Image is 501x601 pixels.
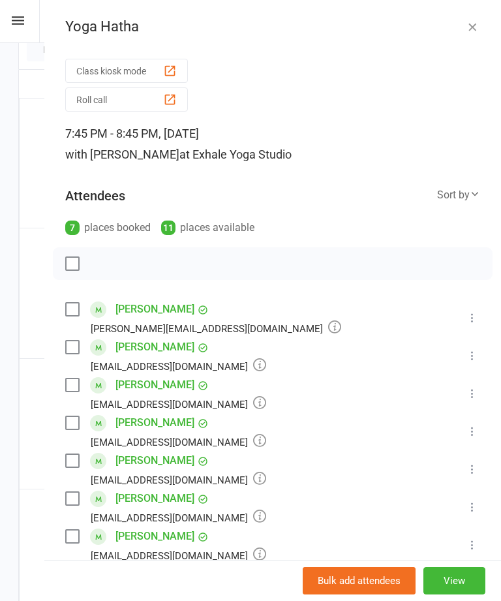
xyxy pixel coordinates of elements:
[303,567,416,594] button: Bulk add attendees
[91,471,266,488] div: [EMAIL_ADDRESS][DOMAIN_NAME]
[44,18,501,35] div: Yoga Hatha
[65,221,80,235] div: 7
[91,433,266,450] div: [EMAIL_ADDRESS][DOMAIN_NAME]
[91,547,266,564] div: [EMAIL_ADDRESS][DOMAIN_NAME]
[423,567,485,594] button: View
[65,147,179,161] span: with [PERSON_NAME]
[91,320,341,337] div: [PERSON_NAME][EMAIL_ADDRESS][DOMAIN_NAME]
[115,526,194,547] a: [PERSON_NAME]
[115,299,194,320] a: [PERSON_NAME]
[91,358,266,375] div: [EMAIL_ADDRESS][DOMAIN_NAME]
[115,450,194,471] a: [PERSON_NAME]
[65,123,480,165] div: 7:45 PM - 8:45 PM, [DATE]
[65,219,151,237] div: places booked
[179,147,292,161] span: at Exhale Yoga Studio
[115,375,194,395] a: [PERSON_NAME]
[161,221,175,235] div: 11
[91,509,266,526] div: [EMAIL_ADDRESS][DOMAIN_NAME]
[91,395,266,412] div: [EMAIL_ADDRESS][DOMAIN_NAME]
[65,187,125,205] div: Attendees
[20,70,85,97] th: Sun
[437,187,480,204] div: Sort by
[65,59,188,83] button: Class kiosk mode
[115,488,194,509] a: [PERSON_NAME]
[161,219,254,237] div: places available
[115,337,194,358] a: [PERSON_NAME]
[27,38,75,61] button: Day
[65,87,188,112] button: Roll call
[115,412,194,433] a: [PERSON_NAME]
